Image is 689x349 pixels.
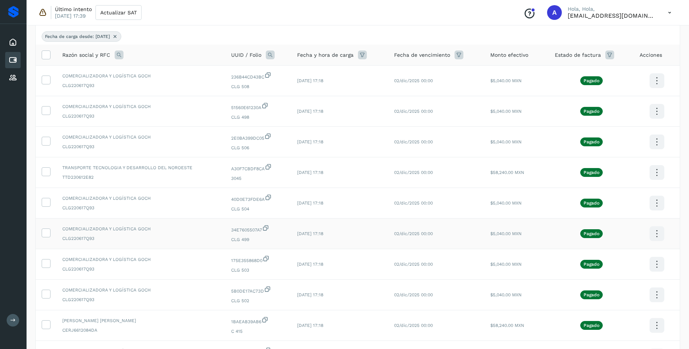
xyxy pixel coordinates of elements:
span: CLG 498 [231,114,285,121]
span: $5,040.00 MXN [490,139,522,144]
span: CLG220617Q93 [62,266,219,272]
span: [DATE] 17:18 [297,231,323,236]
span: 236B44CD43BC [231,71,285,80]
span: COMERCIALIZADORA Y LOGÍSTICA GOCH [62,287,219,293]
span: 1BAEAB39AB6 [231,316,285,325]
span: 02/dic/2025 00:00 [394,109,433,114]
div: Inicio [5,34,21,50]
p: Pagado [584,292,599,297]
span: [DATE] 17:18 [297,170,323,175]
p: Pagado [584,231,599,236]
span: 02/dic/2025 00:00 [394,170,433,175]
span: COMERCIALIZADORA Y LOGÍSTICA GOCH [62,134,219,140]
span: COMERCIALIZADORA Y LOGÍSTICA GOCH [62,103,219,110]
span: CLG 502 [231,297,285,304]
span: CERJ6612084DA [62,327,219,334]
span: COMERCIALIZADORA Y LOGÍSTICA GOCH [62,195,219,202]
span: 02/dic/2025 00:00 [394,200,433,206]
span: 02/dic/2025 00:00 [394,78,433,83]
span: [DATE] 17:18 [297,200,323,206]
span: COMERCIALIZADORA Y LOGÍSTICA GOCH [62,226,219,232]
span: CLG220617Q93 [62,143,219,150]
span: Monto efectivo [490,51,528,59]
p: Administrcion@supplinkplan.com [568,12,656,19]
div: Fecha de carga desde: 2025-10-03 [42,31,121,42]
span: CLG220617Q93 [62,205,219,211]
span: 02/dic/2025 00:00 [394,323,433,328]
span: UUID / Folio [231,51,261,59]
p: [DATE] 17:39 [55,13,86,19]
span: $58,240.00 MXN [490,170,524,175]
p: Pagado [584,139,599,144]
button: Actualizar SAT [95,5,142,20]
span: COMERCIALIZADORA Y LOGÍSTICA GOCH [62,73,219,79]
span: CLG220617Q93 [62,113,219,119]
span: Fecha de carga desde: [DATE] [45,33,110,40]
span: CLG 503 [231,267,285,273]
span: 34E7605507A7 [231,224,285,233]
span: CLG 506 [231,144,285,151]
span: CLG220617Q93 [62,235,219,242]
span: [DATE] 17:18 [297,262,323,267]
span: A30F7CBDF8CA [231,163,285,172]
p: Pagado [584,323,599,328]
span: 02/dic/2025 00:00 [394,262,433,267]
span: $5,040.00 MXN [490,200,522,206]
span: 5B0DE17AC73D [231,286,285,294]
span: Fecha y hora de carga [297,51,354,59]
span: Actualizar SAT [100,10,137,15]
p: Último intento [55,6,92,13]
span: 175E355868D0 [231,255,285,264]
span: 02/dic/2025 00:00 [394,139,433,144]
span: [DATE] 17:18 [297,78,323,83]
span: $5,040.00 MXN [490,78,522,83]
div: ¿Vender [5,70,21,86]
span: [DATE] 17:18 [297,323,323,328]
span: Razón social y RFC [62,51,110,59]
span: C 415 [231,328,285,335]
span: [DATE] 17:18 [297,292,323,297]
p: Pagado [584,170,599,175]
span: [DATE] 17:18 [297,109,323,114]
span: CLG220617Q93 [62,296,219,303]
span: $5,040.00 MXN [490,231,522,236]
span: 40D0E73FDE6A [231,194,285,203]
p: Pagado [584,200,599,206]
div: Cuentas por pagar [5,52,21,68]
p: Pagado [584,78,599,83]
span: Estado de factura [555,51,601,59]
span: [PERSON_NAME] [PERSON_NAME] [62,317,219,324]
span: 51560E61230A [231,102,285,111]
span: Acciones [640,51,662,59]
p: Pagado [584,109,599,114]
span: CLG 504 [231,206,285,212]
span: [DATE] 17:18 [297,139,323,144]
span: CLG 499 [231,236,285,243]
p: Hola, Hola, [568,6,656,12]
p: Pagado [584,262,599,267]
span: $5,040.00 MXN [490,262,522,267]
span: $5,040.00 MXN [490,292,522,297]
span: CLG 508 [231,83,285,90]
span: Fecha de vencimiento [394,51,450,59]
span: 02/dic/2025 00:00 [394,292,433,297]
span: COMERCIALIZADORA Y LOGÍSTICA GOCH [62,256,219,263]
span: 2E0BA399DC05 [231,133,285,142]
span: 3045 [231,175,285,182]
span: TTD230612E82 [62,174,219,181]
span: $58,240.00 MXN [490,323,524,328]
span: CLG220617Q93 [62,82,219,89]
span: 02/dic/2025 00:00 [394,231,433,236]
span: TRANSPORTE TECNOLOGIA Y DESARROLLO DEL NOROESTE [62,164,219,171]
span: $5,040.00 MXN [490,109,522,114]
